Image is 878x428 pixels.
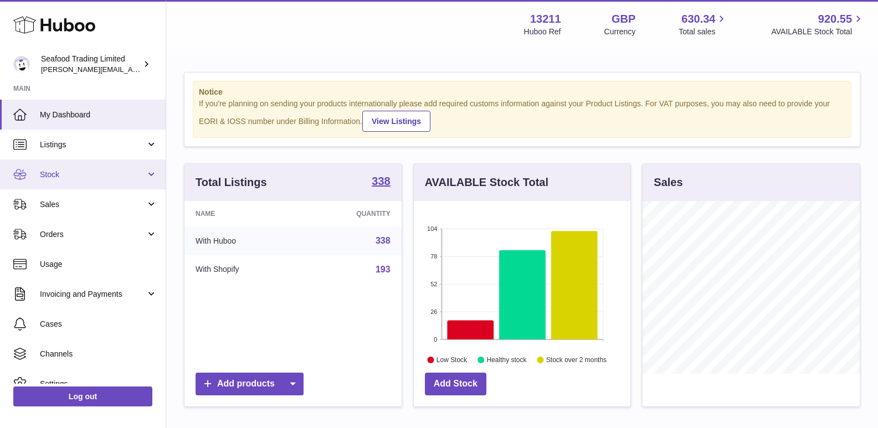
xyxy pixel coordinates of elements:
h3: Total Listings [196,175,267,190]
span: Stock [40,169,146,180]
h3: AVAILABLE Stock Total [425,175,548,190]
a: Add products [196,373,304,395]
text: Low Stock [437,356,468,364]
span: [PERSON_NAME][EMAIL_ADDRESS][DOMAIN_NAME] [41,65,222,74]
span: Listings [40,140,146,150]
strong: Notice [199,87,845,97]
th: Name [184,201,301,226]
span: Cases [40,319,157,329]
span: Settings [40,379,157,389]
a: Log out [13,386,152,406]
span: Orders [40,229,146,240]
strong: 338 [372,176,390,187]
span: Sales [40,199,146,210]
a: 630.34 Total sales [679,12,728,37]
a: 338 [372,176,390,189]
h3: Sales [654,175,682,190]
div: Seafood Trading Limited [41,54,141,75]
td: With Shopify [184,255,301,284]
span: Usage [40,259,157,270]
div: Huboo Ref [524,27,561,37]
span: 920.55 [818,12,852,27]
text: Healthy stock [486,356,527,364]
text: Stock over 2 months [546,356,607,364]
img: nathaniellynch@rickstein.com [13,56,30,73]
span: My Dashboard [40,110,157,120]
th: Quantity [301,201,401,226]
text: 0 [434,336,437,343]
a: Add Stock [425,373,486,395]
a: 193 [376,265,391,274]
span: AVAILABLE Stock Total [771,27,865,37]
div: If you're planning on sending your products internationally please add required customs informati... [199,99,845,132]
text: 52 [430,281,437,287]
span: 630.34 [681,12,715,27]
strong: GBP [612,12,635,27]
td: With Huboo [184,226,301,255]
a: View Listings [362,111,430,132]
strong: 13211 [530,12,561,27]
a: 920.55 AVAILABLE Stock Total [771,12,865,37]
text: 26 [430,308,437,315]
span: Channels [40,349,157,359]
a: 338 [376,236,391,245]
div: Currency [604,27,636,37]
span: Total sales [679,27,728,37]
span: Invoicing and Payments [40,289,146,300]
text: 78 [430,253,437,260]
text: 104 [427,225,437,232]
